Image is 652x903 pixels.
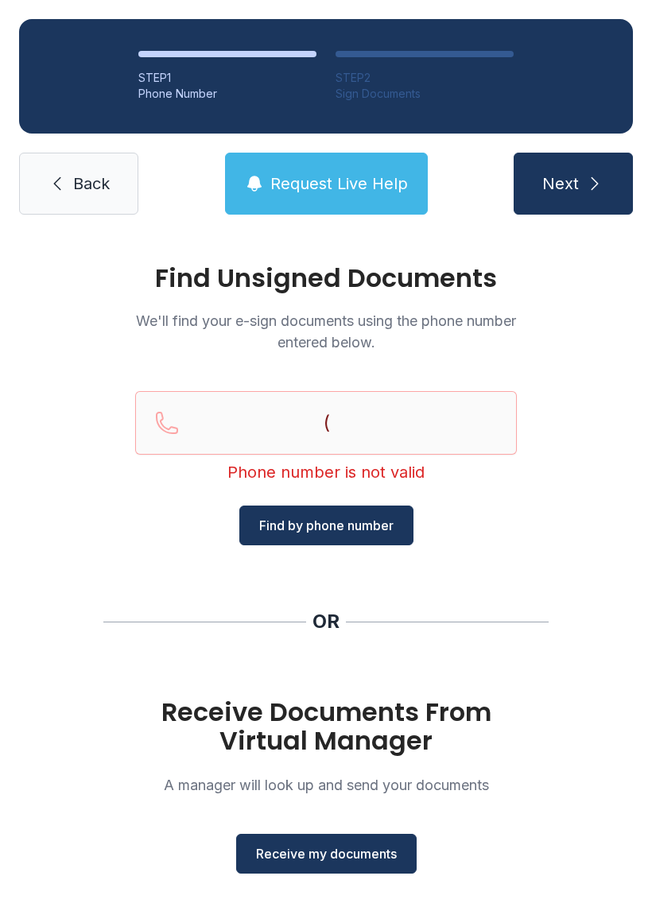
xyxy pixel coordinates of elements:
[135,698,517,755] h1: Receive Documents From Virtual Manager
[73,172,110,195] span: Back
[270,172,408,195] span: Request Live Help
[259,516,394,535] span: Find by phone number
[542,172,579,195] span: Next
[135,461,517,483] div: Phone number is not valid
[256,844,397,863] span: Receive my documents
[135,391,517,455] input: Reservation phone number
[336,70,514,86] div: STEP 2
[135,310,517,353] p: We'll find your e-sign documents using the phone number entered below.
[312,609,340,634] div: OR
[138,70,316,86] div: STEP 1
[336,86,514,102] div: Sign Documents
[138,86,316,102] div: Phone Number
[135,265,517,291] h1: Find Unsigned Documents
[135,774,517,796] p: A manager will look up and send your documents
